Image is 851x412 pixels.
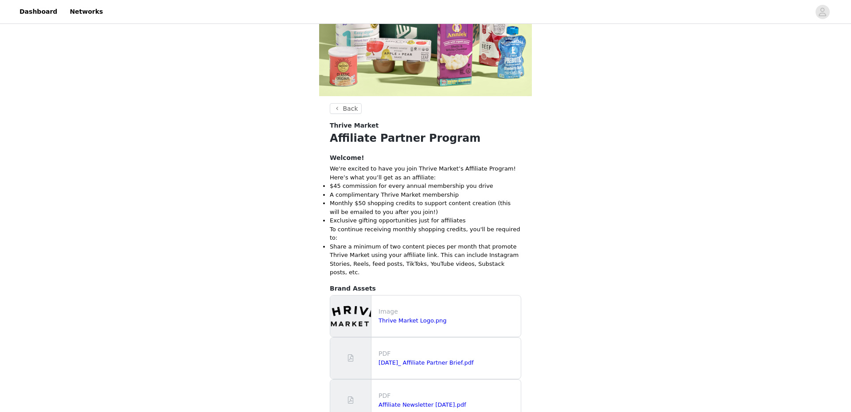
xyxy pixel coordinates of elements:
p: PDF [379,391,517,400]
p: Image [379,307,517,316]
a: Dashboard [14,2,62,22]
p: We're excited to have you join Thrive Market’s Affiliate Program! Here’s what you’ll get as an af... [330,164,521,182]
li: Exclusive gifting opportunities just for affiliates [330,216,521,225]
h4: Welcome! [330,153,521,163]
li: Share a minimum of two content pieces per month that promote Thrive Market using your affiliate l... [330,242,521,277]
a: Thrive Market Logo.png [379,317,447,324]
span: Thrive Market [330,121,379,130]
button: Back [330,103,362,114]
div: avatar [818,5,827,19]
a: Networks [64,2,108,22]
p: PDF [379,349,517,358]
a: Affiliate Newsletter [DATE].pdf [379,401,466,408]
h4: Brand Assets [330,284,521,293]
li: A complimentary Thrive Market membership [330,190,521,199]
h1: Affiliate Partner Program [330,130,521,146]
a: [DATE]_ Affiliate Partner Brief.pdf [379,359,474,366]
p: To continue receiving monthly shopping credits, you'll be required to: [330,225,521,242]
img: file [330,295,371,337]
li: $45 commission for every annual membership you drive [330,182,521,190]
li: Monthly $50 shopping credits to support content creation (this will be emailed to you after you j... [330,199,521,216]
